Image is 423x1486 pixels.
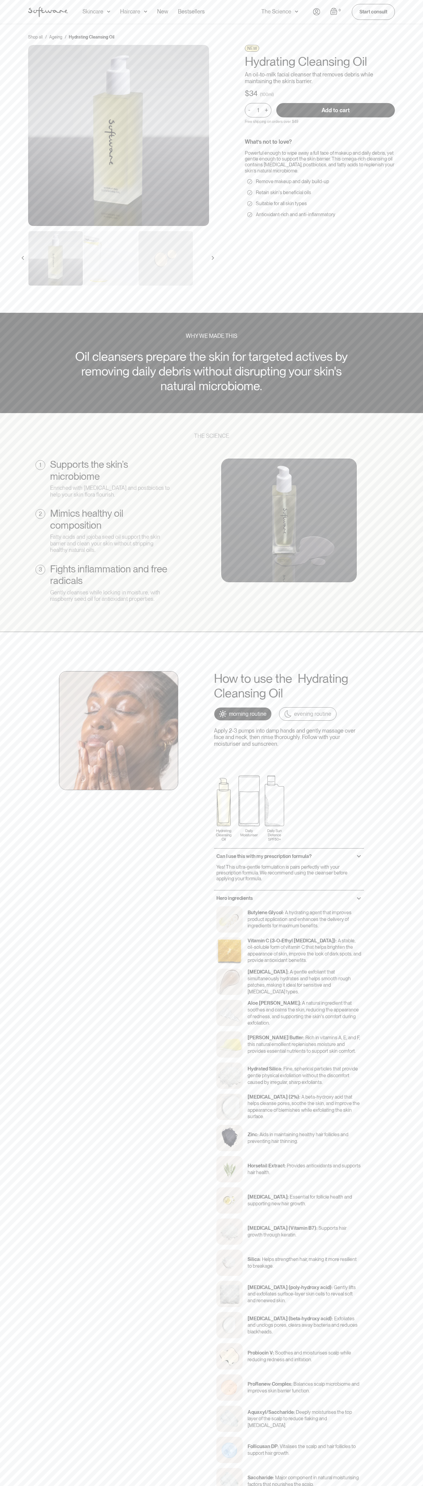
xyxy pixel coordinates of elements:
p: Horsetail Extract [248,1163,285,1169]
div: morning routine [229,711,267,717]
div: Powerful enough to wipe away a full face of makeup and daily debris, yet gentle enough to support... [245,150,395,174]
p: : [285,1163,286,1169]
div: Gently cleanses while locking in moisture, with raspberry seed oil for antioxidant properties. [50,589,171,602]
div: Skincare [83,9,103,15]
p: : [300,1000,301,1006]
p: Butylene Glycol [248,910,283,915]
p: : [257,1132,259,1137]
p: Vitalises the scalp and hair follicles to support hair growth. [248,1443,356,1456]
p: : [332,1316,333,1322]
div: $ [245,89,249,98]
p: A beta-hydroxy acid that helps cleanse pores, soothe the skin, and improve the appearance of blem... [248,1094,360,1120]
p: An oil-to-milk facial cleanser that removes debris while maintaining the skin’s barrier. [245,71,395,84]
img: arrow down [144,9,147,15]
a: Open cart [330,8,342,16]
p: Fine, spherical particles that provide gentle physical exfoliation without the discomfort caused ... [248,1066,358,1085]
p: [MEDICAL_DATA] (beta-hydroxy acid) [248,1316,332,1322]
p: [MEDICAL_DATA] (poly-hydroxy acid) [248,1285,332,1290]
div: / [45,34,47,40]
div: 3 [39,566,42,573]
p: : [278,1443,279,1449]
p: Rich in vitamins A, E, and F, this natural emollient replenishes moisture and provides essential ... [248,1035,360,1054]
div: NEW [245,45,259,52]
p: [MEDICAL_DATA] [248,1194,288,1200]
h3: Supports the skin’s microbiome [50,459,171,482]
p: : [281,1066,282,1072]
p: : [294,1409,295,1415]
h3: Mimics healthy oil composition [50,508,171,531]
p: : [273,1475,274,1480]
div: 0 [337,8,342,13]
a: Ageing [49,34,62,40]
p: : [316,1225,318,1231]
p: : [291,1381,292,1387]
p: : [299,1094,300,1100]
h2: How to use the Hydrating Cleansing Oil [214,671,364,700]
p: Apply 2-3 pumps into damp hands and gently massage over face and neck, then rinse thoroughly. Fol... [214,727,364,747]
p: Helps strengthen hair, making it more resilient to breakage. [248,1256,357,1269]
div: Enriched with [MEDICAL_DATA] and postbiotics to help your skin flora flourish. [50,485,171,498]
p: [MEDICAL_DATA] (Vitamin B7) [248,1225,316,1231]
div: What’s not to love? [245,139,395,145]
p: [MEDICAL_DATA] [248,969,288,975]
p: Silica [248,1256,260,1262]
p: : [336,938,337,944]
p: [MEDICAL_DATA] (2%) [248,1094,299,1100]
li: Antioxidant-rich and anti-inflammatory [247,212,392,218]
p: Hydrated Silica [248,1066,281,1072]
div: Haircare [120,9,140,15]
p: [PERSON_NAME] Butter [248,1035,303,1041]
input: Add to cart [276,103,395,117]
h2: THE SCIENCE [194,433,229,439]
a: Shop all [28,34,43,40]
p: Free shipping on orders over $49 [245,120,298,124]
p: Follicusan DP [248,1443,278,1449]
h3: Hero ingredients [216,895,253,901]
div: (100ml) [260,91,274,98]
p: A natural ingredient that soothes and calms the skin, reducing the appearance of redness, and sup... [248,1000,359,1026]
p: Exfoliates and unclogs pores, clears away bacteria and reduces blackheads. [248,1316,358,1335]
div: + [263,107,270,114]
p: Aids in maintaining healthy hair follicles and preventing hair thinning. [248,1132,348,1144]
h1: Hydrating Cleansing Oil [245,54,395,69]
h3: Fights inflammation and free radicals [50,563,171,587]
h3: Can I use this with my prescription formula? [216,853,312,859]
img: arrow right [211,256,215,260]
p: Saccharide [248,1475,273,1480]
p: ProRenew Complex [248,1381,291,1387]
p: Probiocin V [248,1350,273,1356]
img: Software Logo [28,7,68,17]
p: : [288,1194,289,1200]
div: - [248,107,252,113]
div: Oil cleansers prepare the skin for targeted actives by removing daily debris without disrupting y... [66,349,356,393]
p: A gentle exfoliant that simultaneously hydrates and helps smooth rough patches, making it ideal f... [248,969,351,995]
p: Deeply moisturises the top layer of the scalp to reduce flaking and [MEDICAL_DATA]. [248,1409,352,1428]
li: Remove makeup and daily build-up [247,179,392,185]
li: Suitable for all skin types [247,201,392,207]
div: The Science [261,9,291,15]
img: Ceramide Moisturiser [28,45,209,226]
p: Yes! This ultra-gentle formulation is pairs perfectly with your prescription formula. We recommen... [216,864,362,882]
div: 1 [39,462,41,468]
div: Fatty acids and jojoba seed oil support the skin barrier and clean your skin without stripping he... [50,534,171,553]
p: Zinc [248,1132,257,1137]
p: A hydrating agent that improves product application and enhances the delivery of ingredients for ... [248,910,351,929]
p: Vitamin C (3-O-Ethyl [MEDICAL_DATA]) [248,938,336,944]
div: / [65,34,66,40]
img: arrow down [107,9,110,15]
div: Hydrating Cleansing Oil [69,34,114,40]
p: Provides antioxidants and supports hair health. [248,1163,361,1175]
p: : [273,1350,274,1356]
div: evening routine [294,711,331,717]
div: WHY WE MADE THIS [186,333,237,339]
p: : [283,910,284,915]
p: Gently lifts and exfoliates surface-layer skin cells to reveal soft and renewed skin. [248,1285,356,1303]
p: Aloe [PERSON_NAME] [248,1000,300,1006]
p: Essential for follicle health and supporting new hair growth. [248,1194,352,1207]
p: Soothes and moisturises scalp while reducing redness and irritation. [248,1350,351,1362]
div: 34 [249,89,258,98]
p: : [303,1035,304,1041]
a: Start consult [352,4,395,20]
img: arrow left [21,256,25,260]
p: : [288,969,289,975]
